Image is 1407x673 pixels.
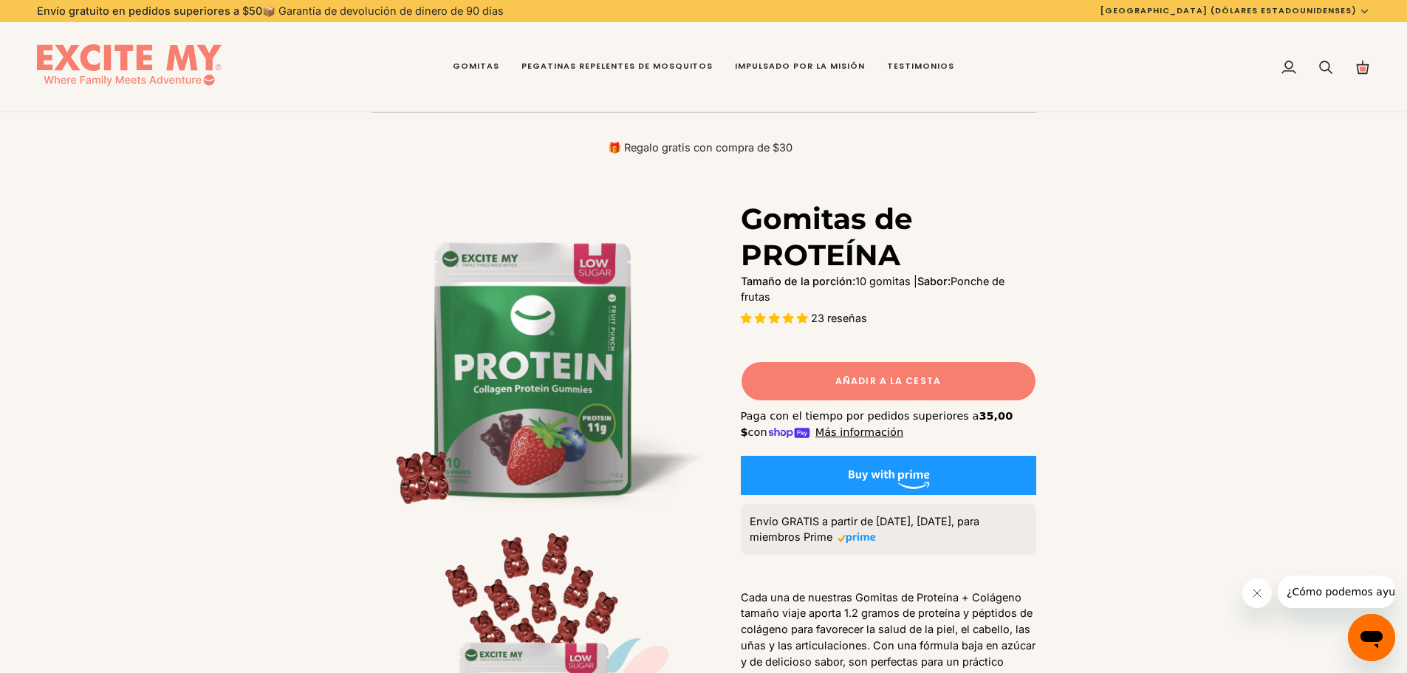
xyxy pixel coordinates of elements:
[887,61,954,72] font: Testimonios
[442,22,510,112] a: Gomitas
[37,4,262,17] font: Envío gratuito en pedidos superiores a $50
[741,201,913,273] font: Gomitas de PROTEÍNA
[741,275,855,287] font: Tamaño de la porción:
[9,10,166,22] font: ¿Cómo podemos ayudarte? 👋
[1348,614,1395,661] iframe: Botón para iniciar la ventana de mensajería
[262,4,504,17] font: 📦 Garantía de devolución de dinero de 90 días
[510,22,724,112] a: Pegatinas repelentes de mosquitos
[1100,5,1356,16] font: [GEOGRAPHIC_DATA] (dólares estadounidenses)
[521,61,713,72] font: Pegatinas repelentes de mosquitos
[608,141,792,154] font: 🎁 Regalo gratis con compra de $30
[37,44,222,90] img: EMOCIONA MI®
[741,361,1036,401] button: añadir a la cesta
[741,312,811,324] span: 4,96 estrellas
[855,275,917,287] font: 10 gomitas |
[372,201,704,533] img: Gomitas de PROTEÍNA
[735,61,865,72] font: Impulsado por la misión
[1242,578,1272,608] iframe: Mensaje de cierre
[917,275,951,287] font: Sabor:
[453,61,499,72] font: Gomitas
[724,22,876,112] a: Impulsado por la misión
[1089,4,1381,17] button: [GEOGRAPHIC_DATA] (dólares estadounidenses)
[835,375,941,387] font: añadir a la cesta
[1278,575,1395,608] iframe: Mensaje de la compañía
[876,22,965,112] a: Testimonios
[811,312,867,324] font: 23 reseñas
